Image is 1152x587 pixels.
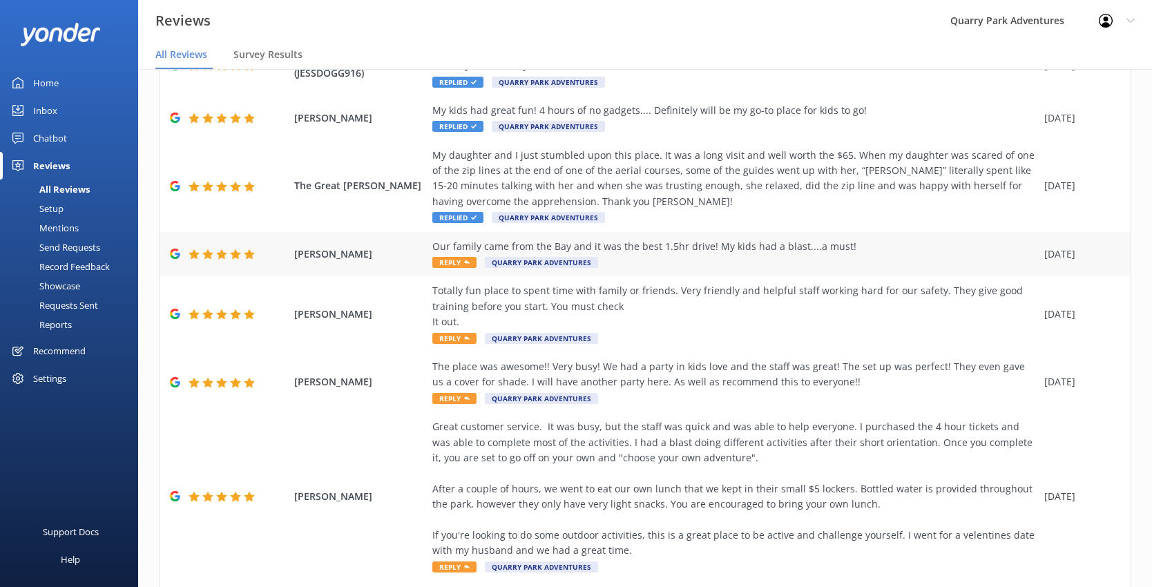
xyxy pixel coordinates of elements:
[432,561,477,572] span: Reply
[8,276,80,296] div: Showcase
[432,283,1037,329] div: Totally fun place to spent time with family or friends. Very friendly and helpful staff working h...
[432,333,477,344] span: Reply
[432,77,483,88] span: Replied
[294,307,425,322] span: [PERSON_NAME]
[8,296,98,315] div: Requests Sent
[432,148,1037,210] div: My daughter and I just stumbled upon this place. It was a long visit and well worth the $65. When...
[33,124,67,152] div: Chatbot
[294,247,425,262] span: [PERSON_NAME]
[33,337,86,365] div: Recommend
[8,218,79,238] div: Mentions
[492,77,605,88] span: Quarry Park Adventures
[432,393,477,404] span: Reply
[1044,178,1113,193] div: [DATE]
[8,238,138,257] a: Send Requests
[61,546,80,573] div: Help
[485,561,598,572] span: Quarry Park Adventures
[294,374,425,389] span: [PERSON_NAME]
[492,212,605,223] span: Quarry Park Adventures
[21,23,100,46] img: yonder-white-logo.png
[432,121,483,132] span: Replied
[432,257,477,268] span: Reply
[492,121,605,132] span: Quarry Park Adventures
[294,178,425,193] span: The Great [PERSON_NAME]
[1044,489,1113,504] div: [DATE]
[8,199,64,218] div: Setup
[432,359,1037,390] div: The place was awesome!! Very busy! We had a party in kids love and the staff was great! The set u...
[8,315,72,334] div: Reports
[155,10,211,32] h3: Reviews
[294,110,425,126] span: [PERSON_NAME]
[1044,307,1113,322] div: [DATE]
[8,276,138,296] a: Showcase
[8,296,138,315] a: Requests Sent
[1044,374,1113,389] div: [DATE]
[294,489,425,504] span: [PERSON_NAME]
[8,199,138,218] a: Setup
[485,393,598,404] span: Quarry Park Adventures
[432,239,1037,254] div: Our family came from the Bay and it was the best 1.5hr drive! My kids had a blast....a must!
[33,97,57,124] div: Inbox
[155,48,207,61] span: All Reviews
[432,103,1037,118] div: My kids had great fun! 4 hours of no gadgets.... Definitely will be my go-to place for kids to go!
[485,257,598,268] span: Quarry Park Adventures
[432,212,483,223] span: Replied
[8,218,138,238] a: Mentions
[432,419,1037,559] div: Great customer service. It was busy, but the staff was quick and was able to help everyone. I pur...
[43,518,99,546] div: Support Docs
[8,238,100,257] div: Send Requests
[33,152,70,180] div: Reviews
[1044,247,1113,262] div: [DATE]
[8,315,138,334] a: Reports
[8,257,110,276] div: Record Feedback
[8,257,138,276] a: Record Feedback
[233,48,303,61] span: Survey Results
[485,333,598,344] span: Quarry Park Adventures
[33,365,66,392] div: Settings
[1044,110,1113,126] div: [DATE]
[8,180,138,199] a: All Reviews
[33,69,59,97] div: Home
[8,180,90,199] div: All Reviews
